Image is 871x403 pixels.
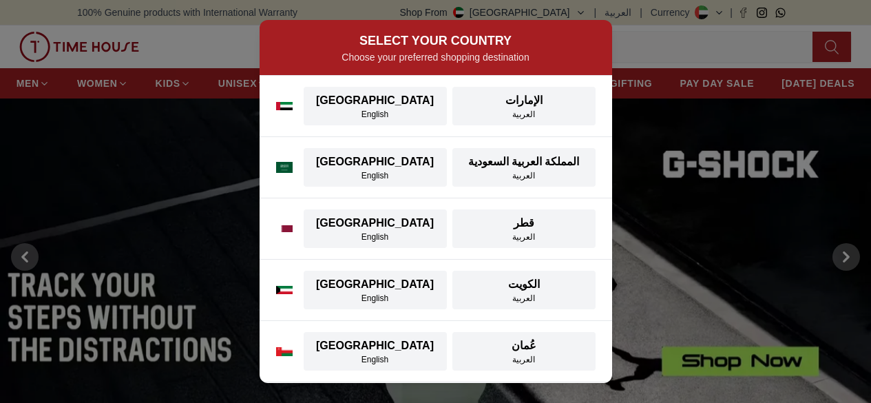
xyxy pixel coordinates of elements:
div: العربية [461,109,587,120]
div: [GEOGRAPHIC_DATA] [312,215,439,231]
img: Kuwait flag [276,286,293,294]
div: [GEOGRAPHIC_DATA] [312,276,439,293]
div: [GEOGRAPHIC_DATA] [312,154,439,170]
button: الكويتالعربية [452,271,596,309]
div: العربية [461,231,587,242]
div: العربية [461,293,587,304]
button: [GEOGRAPHIC_DATA]English [304,271,447,309]
h2: SELECT YOUR COUNTRY [276,31,596,50]
p: Choose your preferred shopping destination [276,50,596,64]
button: [GEOGRAPHIC_DATA]English [304,87,447,125]
div: English [312,354,439,365]
button: عُمانالعربية [452,332,596,371]
img: UAE flag [276,102,293,110]
div: English [312,231,439,242]
div: الإمارات [461,92,587,109]
div: العربية [461,170,587,181]
button: المملكة العربية السعوديةالعربية [452,148,596,187]
button: [GEOGRAPHIC_DATA]English [304,332,447,371]
button: [GEOGRAPHIC_DATA]English [304,209,447,248]
div: English [312,170,439,181]
button: قطرالعربية [452,209,596,248]
div: المملكة العربية السعودية [461,154,587,170]
div: الكويت [461,276,587,293]
button: [GEOGRAPHIC_DATA]English [304,148,447,187]
div: [GEOGRAPHIC_DATA] [312,338,439,354]
div: English [312,109,439,120]
img: Saudi Arabia flag [276,162,293,173]
div: العربية [461,354,587,365]
div: عُمان [461,338,587,354]
img: Oman flag [276,347,293,356]
div: [GEOGRAPHIC_DATA] [312,92,439,109]
img: Qatar flag [276,225,293,232]
div: قطر [461,215,587,231]
button: الإماراتالعربية [452,87,596,125]
div: English [312,293,439,304]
